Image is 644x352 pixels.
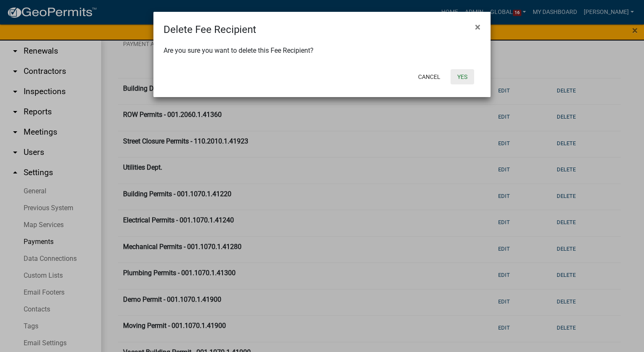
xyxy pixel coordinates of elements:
[153,37,491,66] div: Are you sure you want to delete this Fee Recipient?
[411,69,447,84] button: Cancel
[468,15,487,39] button: Close
[475,21,480,33] span: ×
[164,22,256,37] h4: Delete Fee Recipient
[451,69,474,84] button: Yes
